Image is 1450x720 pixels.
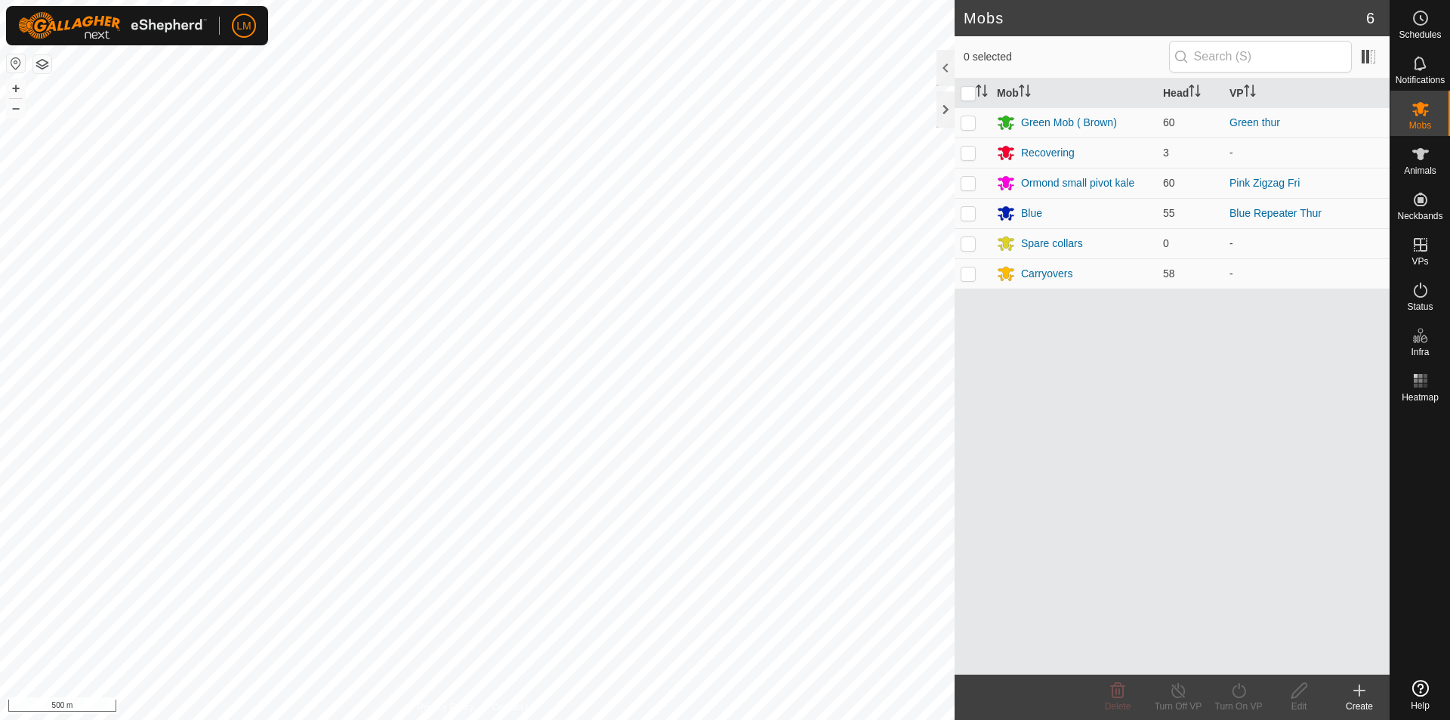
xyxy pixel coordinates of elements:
span: Infra [1411,348,1429,357]
span: Mobs [1409,121,1431,130]
td: - [1223,228,1390,258]
button: + [7,79,25,97]
span: Notifications [1396,76,1445,85]
span: Heatmap [1402,393,1439,402]
span: Neckbands [1397,212,1442,221]
span: Delete [1105,701,1131,712]
span: 3 [1163,147,1169,159]
div: Turn Off VP [1148,700,1208,713]
td: - [1223,258,1390,289]
span: Help [1411,701,1430,710]
div: Spare collars [1021,236,1083,252]
span: VPs [1411,257,1428,266]
span: 58 [1163,267,1175,280]
button: Reset Map [7,54,25,73]
span: LM [236,18,251,34]
span: 60 [1163,177,1175,189]
td: - [1223,138,1390,168]
span: 0 [1163,237,1169,249]
a: Green thur [1229,116,1280,128]
span: Status [1407,302,1433,311]
span: 0 selected [964,49,1169,65]
div: Create [1329,700,1390,713]
th: Mob [991,79,1157,108]
div: Green Mob ( Brown) [1021,115,1117,131]
a: Privacy Policy [418,700,474,714]
span: 55 [1163,207,1175,219]
p-sorticon: Activate to sort [1019,87,1031,99]
div: Carryovers [1021,266,1072,282]
img: Gallagher Logo [18,12,207,39]
a: Help [1390,674,1450,716]
span: 6 [1366,7,1374,29]
p-sorticon: Activate to sort [976,87,988,99]
div: Edit [1269,700,1329,713]
h2: Mobs [964,9,1366,27]
span: Animals [1404,166,1436,175]
p-sorticon: Activate to sort [1189,87,1201,99]
button: Map Layers [33,55,51,73]
div: Ormond small pivot kale [1021,175,1134,191]
span: Schedules [1399,30,1441,39]
div: Turn On VP [1208,700,1269,713]
th: Head [1157,79,1223,108]
button: – [7,99,25,117]
th: VP [1223,79,1390,108]
div: Blue [1021,205,1042,221]
input: Search (S) [1169,41,1352,73]
span: 60 [1163,116,1175,128]
a: Blue Repeater Thur [1229,207,1322,219]
a: Pink Zigzag Fri [1229,177,1300,189]
p-sorticon: Activate to sort [1244,87,1256,99]
div: Recovering [1021,145,1075,161]
a: Contact Us [492,700,537,714]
